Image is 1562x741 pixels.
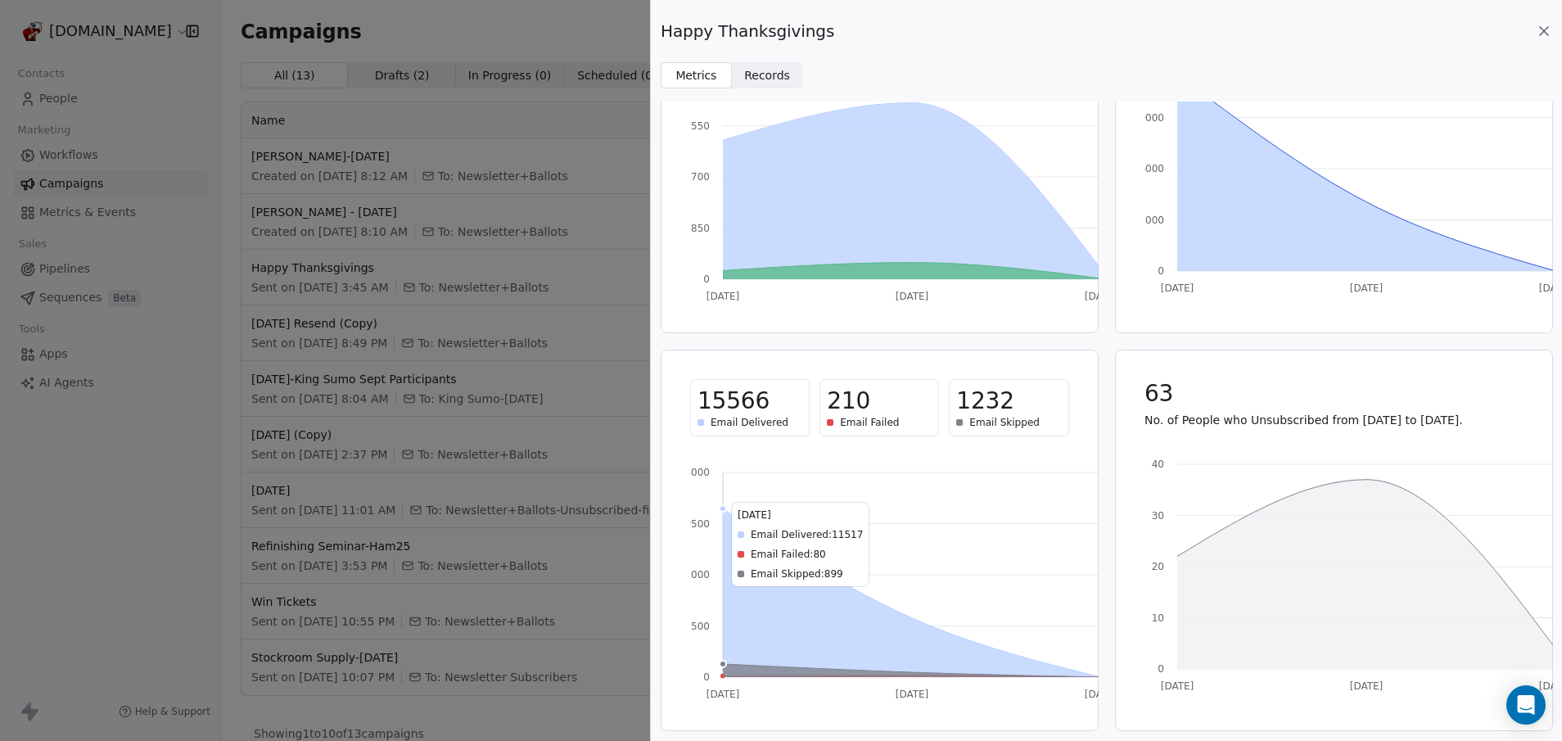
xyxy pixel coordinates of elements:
tspan: 1700 [684,171,710,183]
tspan: [DATE] [1349,680,1383,692]
span: 63 [1144,379,1173,409]
tspan: 3000 [1139,215,1164,226]
span: 210 [827,386,870,416]
tspan: 6000 [1139,163,1164,174]
span: Happy Thanksgivings [661,20,834,43]
tspan: 0 [1158,265,1164,277]
tspan: 3500 [684,621,710,632]
tspan: 40 [1151,459,1163,470]
div: Open Intercom Messenger [1506,685,1546,725]
tspan: 14000 [679,467,710,478]
tspan: [DATE] [1349,282,1383,294]
tspan: [DATE] [1160,680,1194,692]
span: Email Skipped [969,416,1040,429]
tspan: [DATE] [707,689,740,700]
tspan: [DATE] [1085,689,1118,700]
tspan: [DATE] [896,291,929,302]
tspan: 30 [1151,510,1163,522]
tspan: 7000 [684,569,710,581]
tspan: [DATE] [1160,282,1194,294]
span: Email Delivered [711,416,788,429]
tspan: [DATE] [1085,291,1118,302]
tspan: 20 [1151,561,1163,572]
tspan: 0 [1158,663,1164,675]
span: 1232 [956,386,1013,416]
tspan: 10500 [679,518,710,530]
span: Email Failed [840,416,899,429]
tspan: 0 [703,273,710,285]
p: No. of People who Unsubscribed from [DATE] to [DATE]. [1144,412,1524,428]
tspan: 0 [703,671,710,683]
tspan: 2550 [684,120,710,132]
tspan: 10 [1151,612,1163,624]
tspan: 850 [691,223,710,234]
tspan: [DATE] [707,291,740,302]
span: Records [744,67,790,84]
span: 15566 [697,386,770,416]
tspan: 9000 [1139,112,1164,124]
tspan: [DATE] [896,689,929,700]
